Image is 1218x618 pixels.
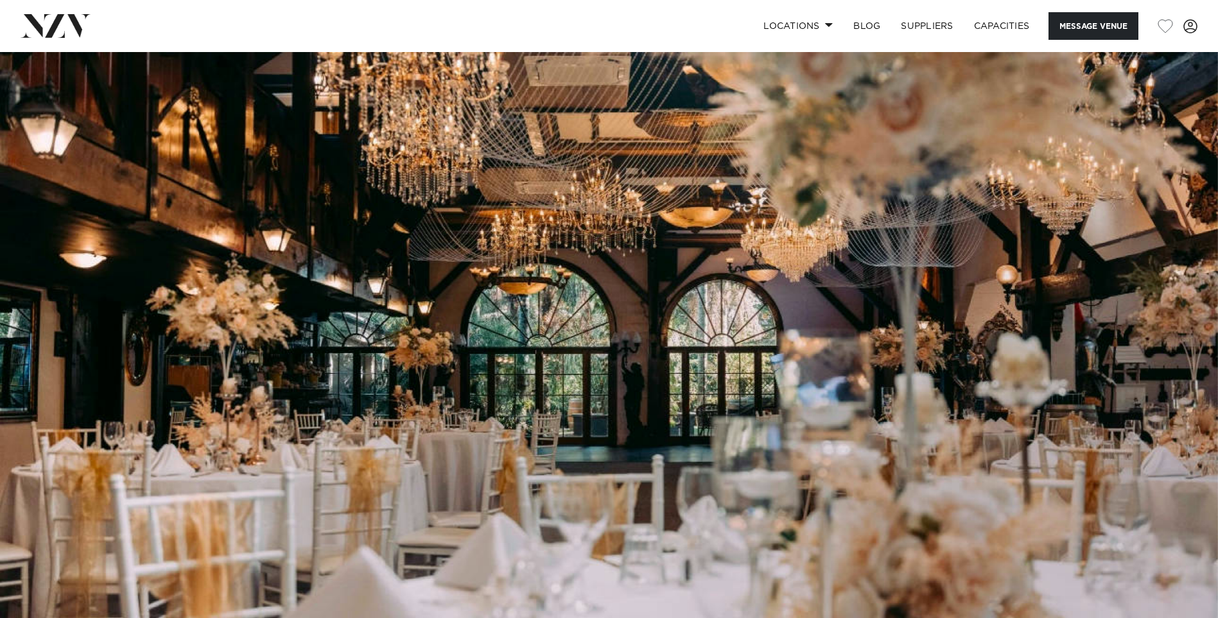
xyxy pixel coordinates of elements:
img: nzv-logo.png [21,14,91,37]
a: SUPPLIERS [891,12,963,40]
a: BLOG [843,12,891,40]
a: Capacities [964,12,1040,40]
a: Locations [753,12,843,40]
button: Message Venue [1048,12,1138,40]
